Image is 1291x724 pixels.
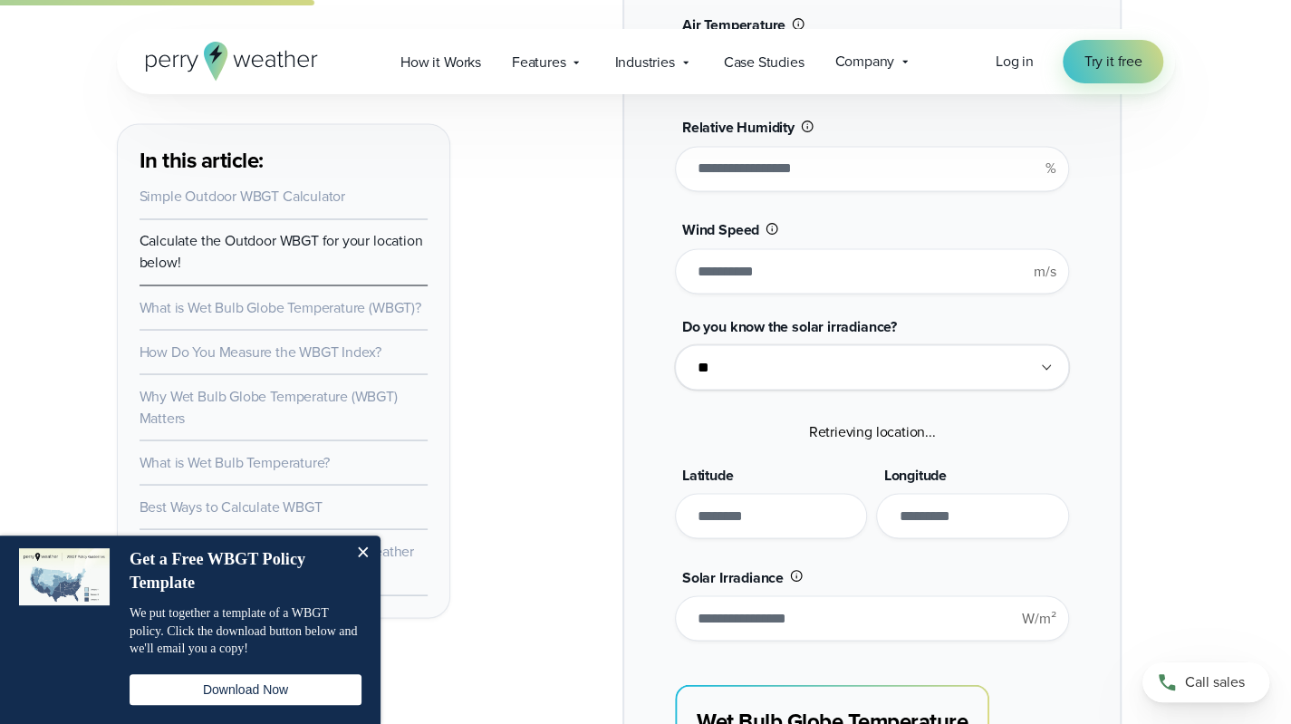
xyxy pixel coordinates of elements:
span: Solar Irradiance [682,566,784,587]
a: Best Ways to Calculate WBGT [140,496,323,516]
a: What is Wet Bulb Globe Temperature (WBGT)? [140,296,421,317]
span: How it Works [400,52,481,73]
a: Call sales [1142,662,1269,702]
a: What is Wet Bulb Temperature? [140,451,331,472]
span: Company [834,51,894,72]
h4: Get a Free WBGT Policy Template [130,548,342,594]
button: Download Now [130,674,361,705]
span: Do you know the solar irradiance? [682,315,897,336]
a: Why Wet Bulb Globe Temperature (WBGT) Matters [140,385,398,428]
h3: In this article: [140,146,428,175]
span: Case Studies [724,52,804,73]
p: We put together a template of a WBGT policy. Click the download button below and we'll email you ... [130,604,361,658]
button: Close [344,536,381,572]
span: Wind Speed [682,219,759,240]
span: Air Temperature [682,14,785,35]
span: Retrieving location... [809,420,936,441]
span: Features [512,52,566,73]
a: How Do You Measure the WBGT Index? [140,341,382,362]
a: Watch how our customers use Perry Weather to calculate WBGT [140,540,414,583]
span: Industries [614,52,674,73]
a: Simple Outdoor WBGT Calculator [140,186,345,207]
a: Case Studies [708,43,820,81]
img: dialog featured image [19,548,110,605]
span: Call sales [1185,671,1245,693]
a: Calculate the Outdoor WBGT for your location below! [140,230,423,273]
span: Longitude [883,464,946,485]
a: Log in [996,51,1034,72]
span: Try it free [1084,51,1142,72]
a: Try it free [1063,40,1164,83]
span: Latitude [682,464,734,485]
span: Relative Humidity [682,117,795,138]
a: How it Works [385,43,496,81]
